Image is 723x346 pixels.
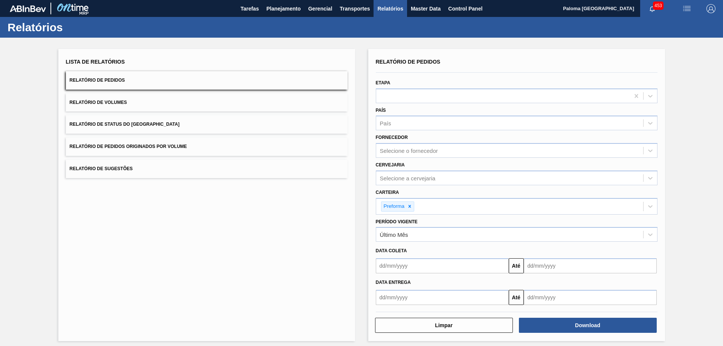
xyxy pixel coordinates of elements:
[377,4,403,13] span: Relatórios
[376,190,399,195] label: Carteira
[375,318,513,333] button: Limpar
[70,122,180,127] span: Relatório de Status do [GEOGRAPHIC_DATA]
[411,4,441,13] span: Master Data
[524,290,657,305] input: dd/mm/yyyy
[376,162,405,168] label: Cervejaria
[524,258,657,273] input: dd/mm/yyyy
[380,148,438,154] div: Selecione o fornecedor
[340,4,370,13] span: Transportes
[376,248,407,253] span: Data coleta
[380,232,408,238] div: Último Mês
[376,108,386,113] label: País
[66,160,348,178] button: Relatório de Sugestões
[308,4,332,13] span: Gerencial
[66,71,348,90] button: Relatório de Pedidos
[380,120,391,127] div: País
[266,4,300,13] span: Planejamento
[376,219,418,224] label: Período Vigente
[376,258,509,273] input: dd/mm/yyyy
[448,4,482,13] span: Control Panel
[509,290,524,305] button: Até
[509,258,524,273] button: Até
[66,115,348,134] button: Relatório de Status do [GEOGRAPHIC_DATA]
[706,4,715,13] img: Logout
[653,2,664,10] span: 453
[66,137,348,156] button: Relatório de Pedidos Originados por Volume
[381,202,406,211] div: Preforma
[66,93,348,112] button: Relatório de Volumes
[380,175,436,181] div: Selecione a cervejaria
[376,80,390,85] label: Etapa
[241,4,259,13] span: Tarefas
[8,23,141,32] h1: Relatórios
[640,3,664,14] button: Notificações
[10,5,46,12] img: TNhmsLtSVTkK8tSr43FrP2fwEKptu5GPRR3wAAAABJRU5ErkJggg==
[376,280,411,285] span: Data Entrega
[70,78,125,83] span: Relatório de Pedidos
[376,290,509,305] input: dd/mm/yyyy
[376,59,441,65] span: Relatório de Pedidos
[682,4,691,13] img: userActions
[376,135,408,140] label: Fornecedor
[70,100,127,105] span: Relatório de Volumes
[66,59,125,65] span: Lista de Relatórios
[519,318,657,333] button: Download
[70,166,133,171] span: Relatório de Sugestões
[70,144,187,149] span: Relatório de Pedidos Originados por Volume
